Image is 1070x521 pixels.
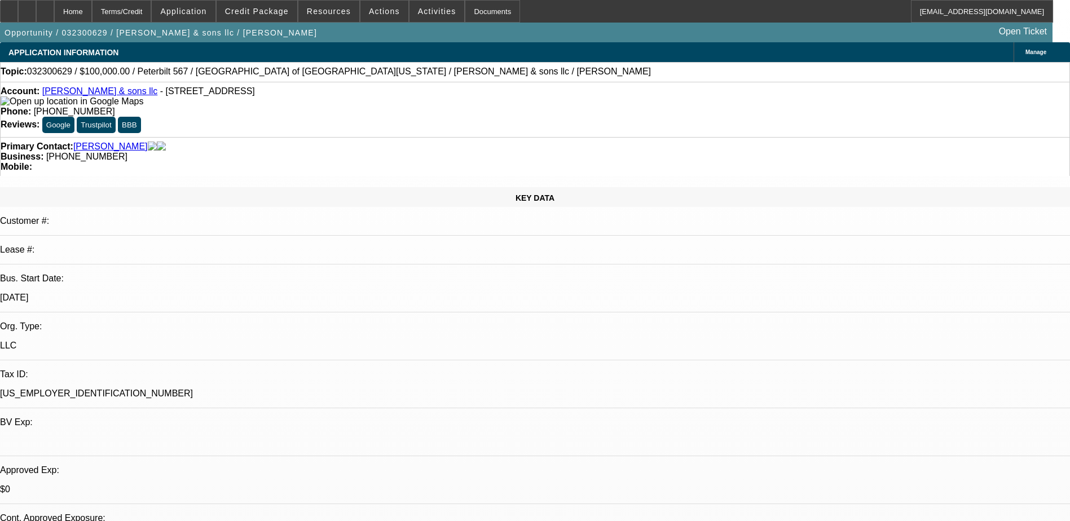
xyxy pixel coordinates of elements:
strong: Phone: [1,107,31,116]
strong: Topic: [1,67,27,77]
button: Resources [298,1,359,22]
img: facebook-icon.png [148,142,157,152]
strong: Reviews: [1,120,39,129]
button: Google [42,117,74,133]
span: Activities [418,7,456,16]
span: Credit Package [225,7,289,16]
button: Application [152,1,215,22]
span: 032300629 / $100,000.00 / Peterbilt 567 / [GEOGRAPHIC_DATA] of [GEOGRAPHIC_DATA][US_STATE] / [PER... [27,67,651,77]
button: Trustpilot [77,117,115,133]
span: KEY DATA [516,193,554,202]
span: Manage [1025,49,1046,55]
button: Activities [409,1,465,22]
span: [PHONE_NUMBER] [34,107,115,116]
strong: Mobile: [1,162,32,171]
button: Actions [360,1,408,22]
a: Open Ticket [994,22,1051,41]
a: [PERSON_NAME] [73,142,148,152]
button: BBB [118,117,141,133]
strong: Business: [1,152,43,161]
a: View Google Maps [1,96,143,106]
img: linkedin-icon.png [157,142,166,152]
span: - [STREET_ADDRESS] [160,86,255,96]
span: APPLICATION INFORMATION [8,48,118,57]
button: Credit Package [217,1,297,22]
span: Resources [307,7,351,16]
img: Open up location in Google Maps [1,96,143,107]
a: [PERSON_NAME] & sons llc [42,86,158,96]
span: Opportunity / 032300629 / [PERSON_NAME] & sons llc / [PERSON_NAME] [5,28,317,37]
strong: Account: [1,86,39,96]
span: Application [160,7,206,16]
strong: Primary Contact: [1,142,73,152]
span: [PHONE_NUMBER] [46,152,127,161]
span: Actions [369,7,400,16]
